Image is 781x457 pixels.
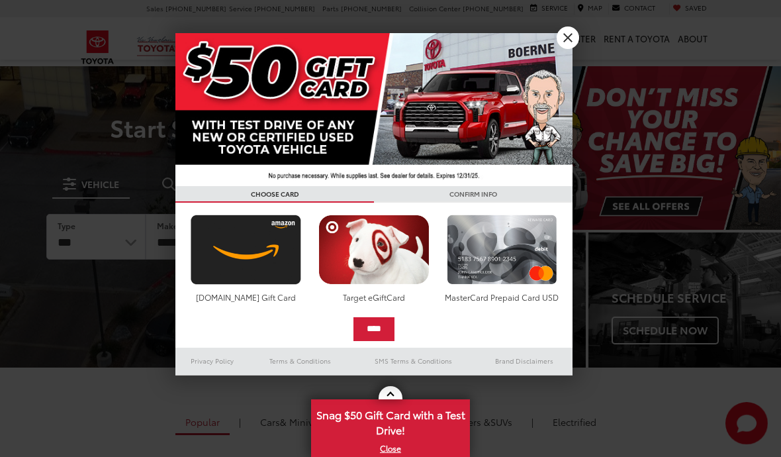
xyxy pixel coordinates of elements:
a: Brand Disclaimers [476,353,573,369]
h3: CHOOSE CARD [175,186,374,203]
a: SMS Terms & Conditions [351,353,476,369]
div: [DOMAIN_NAME] Gift Card [187,291,304,303]
img: mastercard.png [443,215,561,285]
img: amazoncard.png [187,215,304,285]
h3: CONFIRM INFO [374,186,573,203]
div: Target eGiftCard [315,291,432,303]
a: Terms & Conditions [250,353,351,369]
img: targetcard.png [315,215,432,285]
img: 42635_top_851395.jpg [175,33,573,186]
div: MasterCard Prepaid Card USD [443,291,561,303]
a: Privacy Policy [175,353,250,369]
span: Snag $50 Gift Card with a Test Drive! [312,401,469,441]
